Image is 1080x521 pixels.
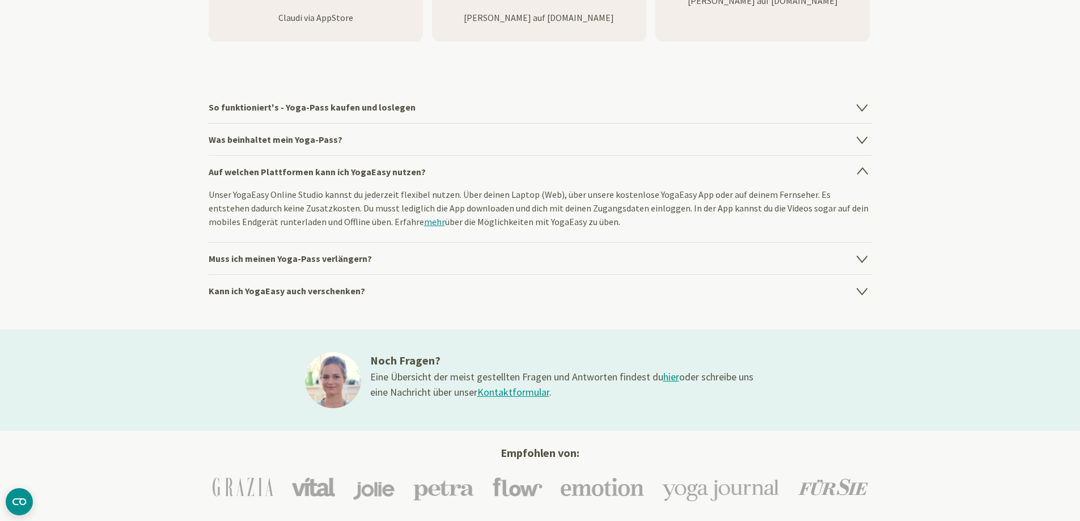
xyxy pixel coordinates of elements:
[305,352,361,408] img: ines@1x.jpg
[6,488,33,515] button: CMP-Widget öffnen
[424,216,445,227] a: mehr
[662,473,780,501] img: Yoga-Journal Logo
[370,369,756,400] div: Eine Übersicht der meist gestellten Fragen und Antworten findest du oder schreibe uns eine Nachri...
[798,478,868,495] img: Für Sie Logo
[291,477,335,497] img: Vital Logo
[370,352,756,369] h3: Noch Fragen?
[209,155,872,188] h4: Auf welchen Plattformen kann ich YogaEasy nutzen?
[432,11,646,24] p: [PERSON_NAME] auf [DOMAIN_NAME]
[493,477,543,497] img: Flow Logo
[209,123,872,155] h4: Was beinhaltet mein Yoga-Pass?
[663,370,679,383] a: hier
[209,188,872,242] div: Unser YogaEasy Online Studio kannst du jederzeit flexibel nutzen. Über deinen Laptop (Web), über ...
[209,11,423,24] p: Claudi via AppStore
[213,477,273,497] img: Grazia Logo
[209,242,872,274] h4: Muss ich meinen Yoga-Pass verlängern?
[353,474,395,499] img: Jolie Logo
[209,274,872,307] h4: Kann ich YogaEasy auch verschenken?
[477,386,549,399] a: Kontaktformular
[561,477,644,497] img: Emotion Logo
[413,473,475,501] img: Petra Logo
[209,91,872,123] h4: So funktioniert's - Yoga-Pass kaufen und loslegen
